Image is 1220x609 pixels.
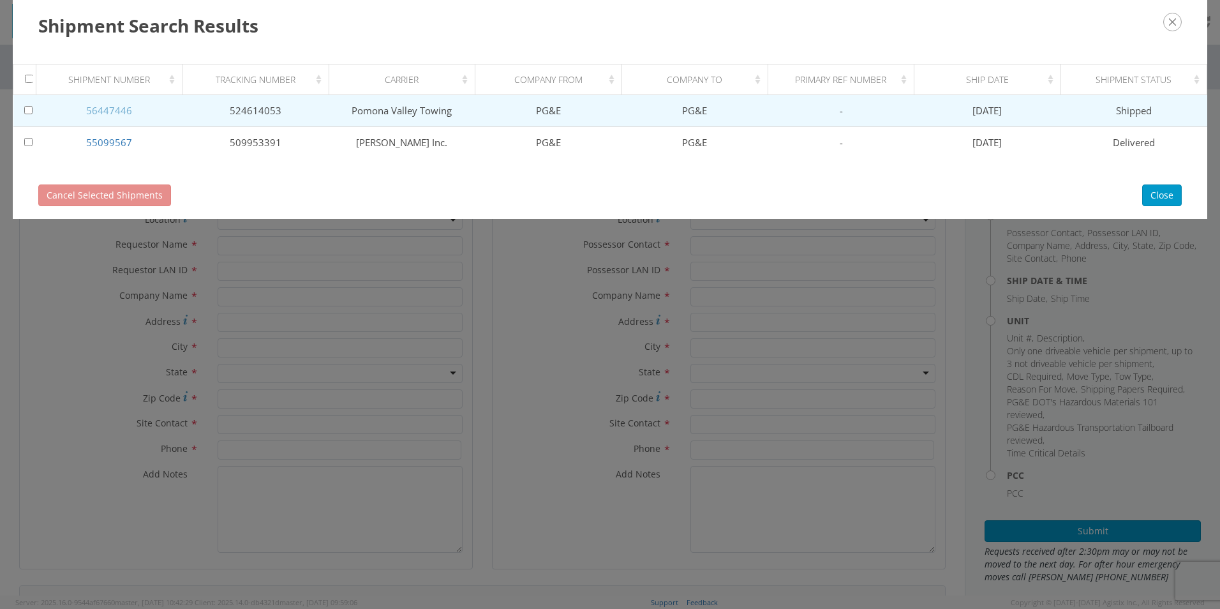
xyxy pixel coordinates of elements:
[779,73,910,86] div: Primary Ref Number
[38,184,171,206] button: Cancel Selected Shipments
[47,189,163,201] span: Cancel Selected Shipments
[621,127,768,159] td: PG&E
[86,104,132,117] a: 56447446
[182,95,329,127] td: 524614053
[86,136,132,149] a: 55099567
[38,13,1182,38] h3: Shipment Search Results
[621,95,768,127] td: PG&E
[329,95,475,127] td: Pomona Valley Towing
[48,73,179,86] div: Shipment Number
[475,95,621,127] td: PG&E
[972,136,1002,149] span: [DATE]
[633,73,764,86] div: Company To
[194,73,325,86] div: Tracking Number
[182,127,329,159] td: 509953391
[768,127,914,159] td: -
[329,127,475,159] td: [PERSON_NAME] Inc.
[768,95,914,127] td: -
[1113,136,1155,149] span: Delivered
[972,104,1002,117] span: [DATE]
[1072,73,1203,86] div: Shipment Status
[1116,104,1152,117] span: Shipped
[1142,184,1182,206] button: Close
[487,73,618,86] div: Company From
[475,127,621,159] td: PG&E
[926,73,1057,86] div: Ship Date
[340,73,471,86] div: Carrier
